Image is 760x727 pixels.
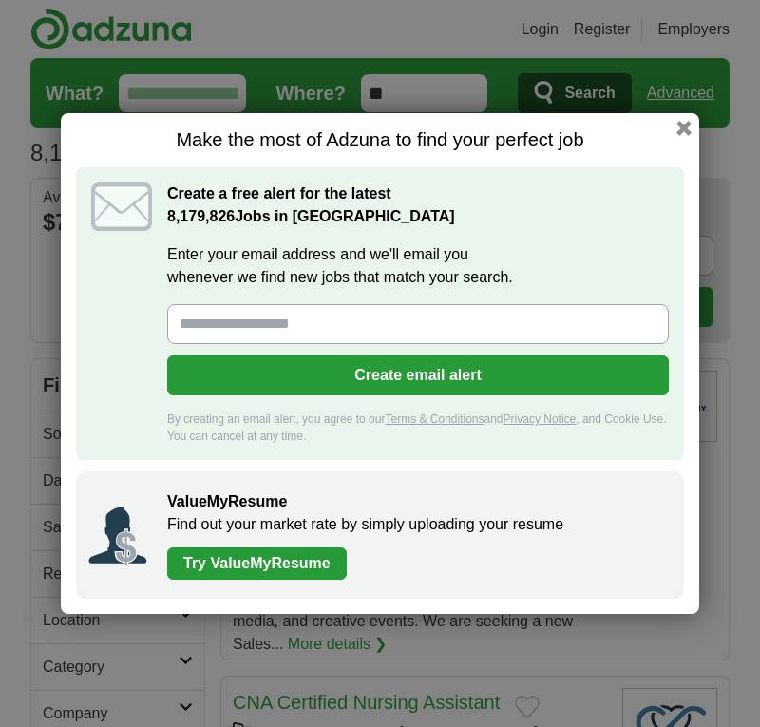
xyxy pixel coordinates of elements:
p: Find out your market rate by simply uploading your resume [167,513,665,536]
button: Create email alert [167,355,669,395]
h2: Create a free alert for the latest [167,182,669,228]
a: Terms & Conditions [385,412,484,426]
strong: Jobs in [GEOGRAPHIC_DATA] [167,208,455,224]
h1: Make the most of Adzuna to find your perfect job [76,128,684,152]
h2: ValueMyResume [167,490,665,513]
label: Enter your email address and we'll email you whenever we find new jobs that match your search. [167,243,669,289]
img: icon_email.svg [91,182,152,231]
div: By creating an email alert, you agree to our and , and Cookie Use. You can cancel at any time. [167,411,669,445]
a: Try ValueMyResume [167,547,347,580]
a: Privacy Notice [503,412,577,426]
span: 8,179,826 [167,205,235,228]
